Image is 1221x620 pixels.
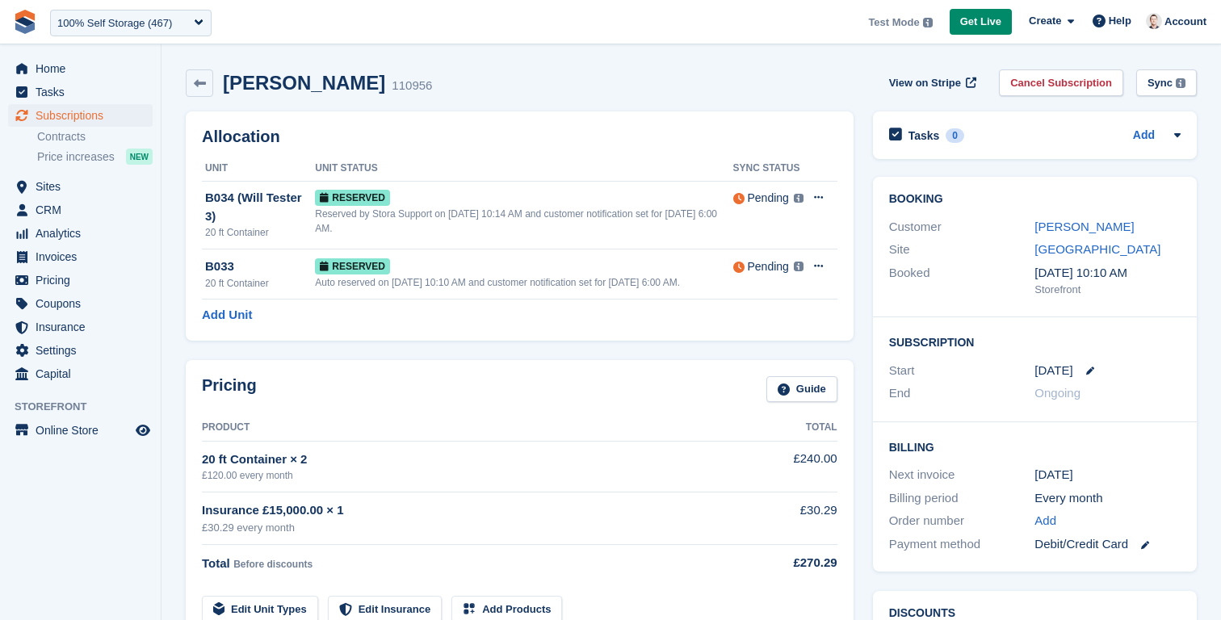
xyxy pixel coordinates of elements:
div: Every month [1034,489,1181,508]
a: Add [1034,512,1056,530]
span: Storefront [15,399,161,415]
span: Invoices [36,245,132,268]
a: menu [8,199,153,221]
a: Preview store [133,421,153,440]
a: menu [8,57,153,80]
span: Online Store [36,419,132,442]
div: Pending [748,190,789,207]
span: Reserved [315,190,390,206]
span: Test Mode [868,15,919,31]
div: Reserved by Stora Support on [DATE] 10:14 AM and customer notification set for [DATE] 6:00 AM. [315,207,732,236]
a: Price increases NEW [37,148,153,165]
div: Pending [748,258,789,275]
div: 100% Self Storage (467) [57,15,172,31]
span: Capital [36,362,132,385]
span: View on Stripe [889,75,961,91]
img: icon-info-grey-7440780725fd019a000dd9b08b2336e03edf1995a4989e88bcd33f0948082b44.svg [1176,78,1185,88]
div: £270.29 [768,554,837,572]
div: Start [889,362,1035,380]
div: NEW [126,149,153,165]
a: [PERSON_NAME] [1034,220,1134,233]
a: Add [1133,127,1155,145]
a: menu [8,292,153,315]
div: Billing period [889,489,1035,508]
span: Account [1164,14,1206,30]
a: Get Live [950,9,1012,36]
span: Get Live [960,14,1001,30]
span: CRM [36,199,132,221]
div: 110956 [392,77,432,95]
a: Add Unit [202,306,252,325]
a: menu [8,245,153,268]
span: Help [1109,13,1131,29]
a: menu [8,419,153,442]
a: Cancel Subscription [999,69,1123,96]
div: Auto reserved on [DATE] 10:10 AM and customer notification set for [DATE] 6:00 AM. [315,275,732,290]
button: Sync [1136,69,1197,96]
a: menu [8,175,153,198]
span: Insurance [36,316,132,338]
th: Unit [202,156,315,182]
span: Settings [36,339,132,362]
div: B033 [205,258,315,276]
span: Subscriptions [36,104,132,127]
span: Ongoing [1034,386,1080,400]
a: menu [8,81,153,103]
span: Reserved [315,258,390,274]
a: menu [8,362,153,385]
h2: Allocation [202,128,837,146]
div: Debit/Credit Card [1034,535,1181,554]
div: Order number [889,512,1035,530]
div: End [889,384,1035,403]
span: Sites [36,175,132,198]
div: Customer [889,218,1035,237]
img: icon-info-grey-7440780725fd019a000dd9b08b2336e03edf1995a4989e88bcd33f0948082b44.svg [794,194,804,203]
div: 0 [946,128,964,143]
div: [DATE] [1034,466,1181,484]
th: Product [202,415,768,441]
div: Site [889,241,1035,259]
div: B034 (Will Tester 3) [205,189,315,225]
div: Sync [1148,75,1173,91]
img: icon-info-grey-7440780725fd019a000dd9b08b2336e03edf1995a4989e88bcd33f0948082b44.svg [923,18,933,27]
span: Analytics [36,222,132,245]
h2: Booking [889,193,1181,206]
span: Before discounts [233,559,313,570]
h2: Subscription [889,333,1181,350]
a: [GEOGRAPHIC_DATA] [1034,242,1160,256]
h2: Discounts [889,607,1181,620]
a: Guide [766,376,837,403]
td: £30.29 [768,492,837,545]
time: 2025-09-30 00:00:00 UTC [1034,362,1072,380]
h2: [PERSON_NAME] [223,72,385,94]
span: Home [36,57,132,80]
img: icon-info-grey-7440780725fd019a000dd9b08b2336e03edf1995a4989e88bcd33f0948082b44.svg [794,262,804,271]
span: Tasks [36,81,132,103]
div: Booked [889,264,1035,298]
a: menu [8,316,153,338]
img: stora-icon-8386f47178a22dfd0bd8f6a31ec36ba5ce8667c1dd55bd0f319d3a0aa187defe.svg [13,10,37,34]
div: 20 ft Container [205,276,315,291]
a: menu [8,222,153,245]
div: 20 ft Container [205,225,315,240]
a: menu [8,339,153,362]
a: Contracts [37,129,153,145]
img: Jeff Knox [1146,13,1162,29]
td: £240.00 [768,441,837,492]
div: [DATE] 10:10 AM [1034,264,1181,283]
div: Storefront [1034,282,1181,298]
span: Total [202,556,230,570]
a: View on Stripe [883,69,980,96]
div: 20 ft Container × 2 [202,450,768,469]
span: Price increases [37,149,115,165]
div: £120.00 every month [202,468,768,483]
div: Next invoice [889,466,1035,484]
a: menu [8,269,153,291]
th: Unit Status [315,156,732,182]
div: Insurance £15,000.00 × 1 [202,501,768,520]
a: menu [8,104,153,127]
h2: Tasks [908,128,940,143]
span: Pricing [36,269,132,291]
span: Coupons [36,292,132,315]
span: Create [1029,13,1061,29]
